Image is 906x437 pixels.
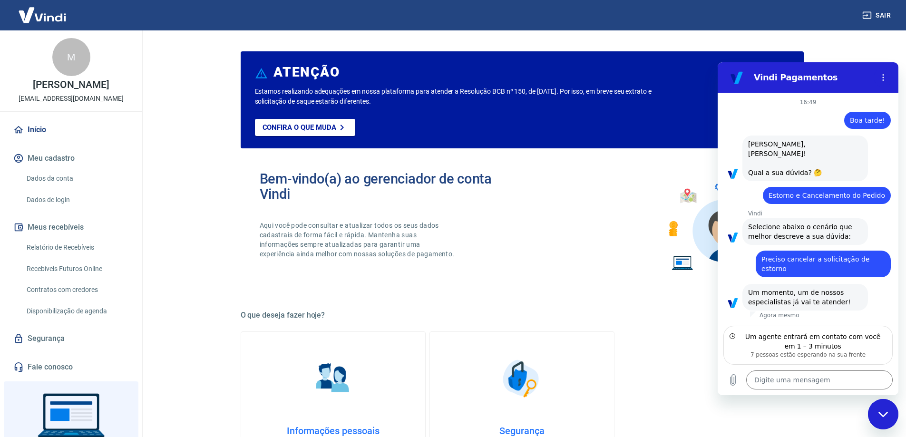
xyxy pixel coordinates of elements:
button: Meus recebíveis [11,217,131,238]
a: Relatório de Recebíveis [23,238,131,257]
a: Recebíveis Futuros Online [23,259,131,279]
a: Segurança [11,328,131,349]
iframe: Botão para abrir a janela de mensagens, conversa em andamento [868,399,898,429]
p: [EMAIL_ADDRESS][DOMAIN_NAME] [19,94,124,104]
h5: O que deseja fazer hoje? [241,311,804,320]
p: Confira o que muda [263,123,336,132]
a: Contratos com credores [23,280,131,300]
a: Dados de login [23,190,131,210]
a: Confira o que muda [255,119,355,136]
p: Estamos realizando adequações em nossa plataforma para atender a Resolução BCB nº 150, de [DATE].... [255,87,682,107]
a: Dados da conta [23,169,131,188]
a: Início [11,119,131,140]
div: M [52,38,90,76]
a: Fale conosco [11,357,131,378]
button: Meu cadastro [11,148,131,169]
h4: Informações pessoais [256,425,410,437]
iframe: Janela de mensagens [718,62,898,395]
img: Imagem de um avatar masculino com diversos icones exemplificando as funcionalidades do gerenciado... [660,171,785,276]
p: [PERSON_NAME] [33,80,109,90]
img: Informações pessoais [309,355,357,402]
button: Sair [860,7,895,24]
img: Vindi [11,0,73,29]
p: Aqui você pode consultar e atualizar todos os seus dados cadastrais de forma fácil e rápida. Mant... [260,221,457,259]
h6: ATENÇÃO [273,68,340,77]
img: Segurança [498,355,546,402]
a: Disponibilização de agenda [23,301,131,321]
h2: Bem-vindo(a) ao gerenciador de conta Vindi [260,171,522,202]
h4: Segurança [445,425,599,437]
